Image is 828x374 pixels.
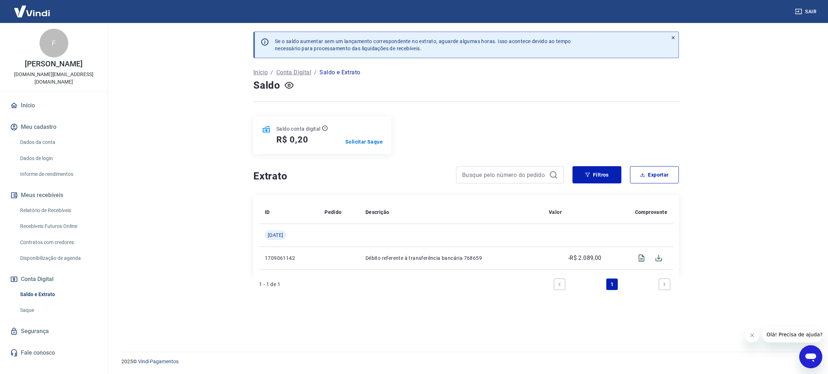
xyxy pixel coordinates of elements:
p: 2025 © [121,358,811,365]
button: Conta Digital [9,271,99,287]
input: Busque pelo número do pedido [462,169,546,180]
p: Pedido [325,209,341,216]
img: Vindi [9,0,55,22]
a: Recebíveis Futuros Online [17,219,99,234]
a: Contratos com credores [17,235,99,250]
p: [DOMAIN_NAME][EMAIL_ADDRESS][DOMAIN_NAME] [6,71,102,86]
a: Next page [659,279,670,290]
span: Download [650,249,667,267]
iframe: Botão para abrir a janela de mensagens [799,345,822,368]
span: Visualizar [633,249,650,267]
a: Dados de login [17,151,99,166]
p: 1709061142 [265,254,313,262]
button: Meu cadastro [9,119,99,135]
a: Solicitar Saque [345,138,383,145]
p: Descrição [365,209,390,216]
p: / [314,68,317,77]
a: Dados da conta [17,135,99,150]
div: F [40,29,68,57]
p: Saldo conta digital [276,125,321,132]
button: Filtros [572,166,621,183]
p: / [271,68,273,77]
ul: Pagination [551,276,673,293]
p: -R$ 2.089,00 [568,254,602,262]
a: Informe de rendimentos [17,167,99,182]
a: Início [253,68,268,77]
p: 1 - 1 de 1 [259,281,280,288]
a: Previous page [554,279,565,290]
p: [PERSON_NAME] [25,60,82,68]
p: Débito referente à transferência bancária 768659 [365,254,537,262]
a: Saldo e Extrato [17,287,99,302]
h4: Extrato [253,169,447,183]
p: Valor [549,209,562,216]
h5: R$ 0,20 [276,134,308,145]
button: Meus recebíveis [9,187,99,203]
a: Page 1 is your current page [606,279,618,290]
p: Se o saldo aumentar sem um lançamento correspondente no extrato, aguarde algumas horas. Isso acon... [275,38,571,52]
h4: Saldo [253,78,280,93]
iframe: Mensagem da empresa [762,327,822,342]
iframe: Fechar mensagem [745,328,759,342]
a: Relatório de Recebíveis [17,203,99,218]
span: Olá! Precisa de ajuda? [4,5,60,11]
a: Vindi Pagamentos [138,359,179,364]
a: Disponibilização de agenda [17,251,99,266]
p: Comprovante [635,209,667,216]
button: Exportar [630,166,679,183]
span: [DATE] [268,232,283,239]
a: Conta Digital [276,68,311,77]
a: Início [9,98,99,113]
a: Saque [17,303,99,318]
p: Saldo e Extrato [319,68,360,77]
p: ID [265,209,270,216]
a: Fale conosco [9,345,99,361]
button: Sair [793,5,819,18]
a: Segurança [9,323,99,339]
